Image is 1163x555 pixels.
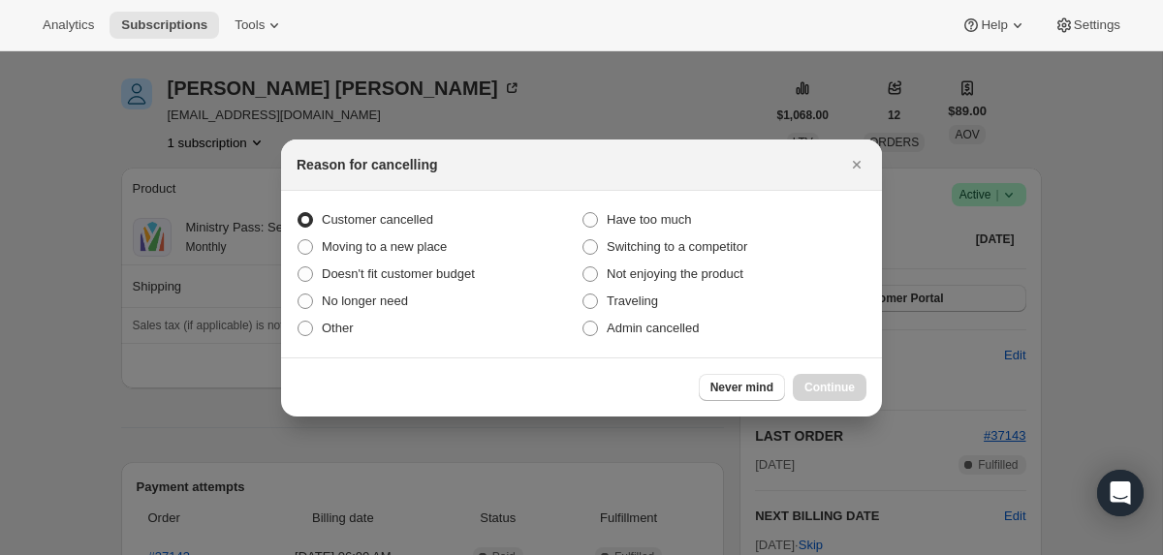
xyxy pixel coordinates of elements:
span: Moving to a new place [322,239,447,254]
span: Have too much [607,212,691,227]
button: Help [950,12,1038,39]
span: Never mind [710,380,773,395]
span: Subscriptions [121,17,207,33]
span: Switching to a competitor [607,239,747,254]
span: Tools [235,17,265,33]
span: Analytics [43,17,94,33]
button: Settings [1043,12,1132,39]
button: Tools [223,12,296,39]
span: Doesn't fit customer budget [322,266,475,281]
button: Never mind [699,374,785,401]
button: Close [843,151,870,178]
span: Traveling [607,293,658,308]
span: Not enjoying the product [607,266,743,281]
span: Admin cancelled [607,321,699,335]
span: Other [322,321,354,335]
span: Customer cancelled [322,212,433,227]
span: Help [981,17,1007,33]
button: Analytics [31,12,106,39]
h2: Reason for cancelling [297,155,437,174]
span: No longer need [322,293,408,308]
div: Open Intercom Messenger [1097,470,1144,516]
span: Settings [1074,17,1120,33]
button: Subscriptions [110,12,219,39]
